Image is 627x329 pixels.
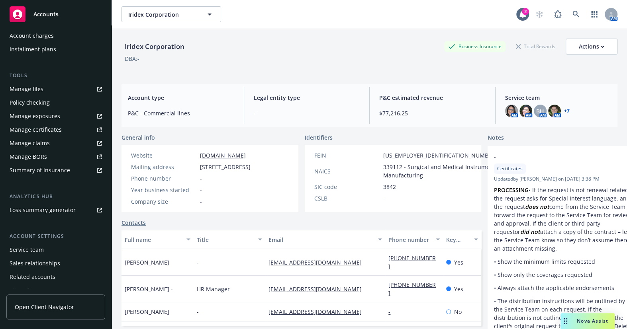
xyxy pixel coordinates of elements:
[560,313,570,329] div: Drag to move
[6,193,105,201] div: Analytics hub
[10,284,49,297] div: Client features
[268,236,373,244] div: Email
[519,105,532,117] img: photo
[268,308,368,315] a: [EMAIL_ADDRESS][DOMAIN_NAME]
[268,285,368,293] a: [EMAIL_ADDRESS][DOMAIN_NAME]
[10,43,56,56] div: Installment plans
[128,10,197,19] span: Iridex Corporation
[566,39,617,55] button: Actions
[586,6,602,22] a: Switch app
[10,110,60,123] div: Manage exposures
[379,109,486,117] span: $77,216.25
[444,41,506,51] div: Business Insurance
[200,197,202,206] span: -
[6,284,105,297] a: Client features
[10,29,54,42] div: Account charges
[388,236,431,244] div: Phone number
[121,6,221,22] button: Iridex Corporation
[454,258,463,267] span: Yes
[197,285,230,293] span: HR Manager
[131,163,197,171] div: Mailing address
[125,308,169,316] span: [PERSON_NAME]
[314,167,380,175] div: NAICS
[383,163,497,179] span: 339112 - Surgical and Medical Instrument Manufacturing
[443,230,481,249] button: Key contact
[10,96,50,109] div: Policy checking
[488,133,504,143] span: Notes
[200,163,251,171] span: [STREET_ADDRESS]
[10,83,43,95] div: Manage files
[494,152,612,161] span: -
[577,317,608,324] span: Nova Assist
[525,203,549,210] em: does not
[314,183,380,191] div: SIC code
[121,133,155,142] span: General info
[383,194,385,202] span: -
[121,218,146,227] a: Contacts
[33,11,59,18] span: Accounts
[200,152,246,159] a: [DOMAIN_NAME]
[505,105,518,117] img: photo
[6,271,105,283] a: Related accounts
[6,204,105,216] a: Loss summary generator
[6,257,105,270] a: Sales relationships
[125,236,182,244] div: Full name
[6,123,105,136] a: Manage certificates
[10,243,44,256] div: Service team
[6,83,105,95] a: Manage files
[383,151,497,160] span: [US_EMPLOYER_IDENTIFICATION_NUMBER]
[6,110,105,123] span: Manage exposures
[125,55,139,63] div: DBA: -
[512,41,559,51] div: Total Rewards
[6,243,105,256] a: Service team
[548,105,561,117] img: photo
[6,137,105,150] a: Manage claims
[10,150,47,163] div: Manage BORs
[254,109,360,117] span: -
[197,258,199,267] span: -
[200,174,202,183] span: -
[6,232,105,240] div: Account settings
[536,107,544,115] span: BH
[10,257,60,270] div: Sales relationships
[121,41,188,52] div: Iridex Corporation
[125,258,169,267] span: [PERSON_NAME]
[121,230,194,249] button: Full name
[254,93,360,102] span: Legal entity type
[6,72,105,80] div: Tools
[125,285,173,293] span: [PERSON_NAME] -
[505,93,611,102] span: Service team
[128,109,234,117] span: P&C - Commercial lines
[314,194,380,202] div: CSLB
[388,281,436,297] a: [PHONE_NUMBER]
[564,109,570,113] a: +7
[305,133,333,142] span: Identifiers
[10,137,50,150] div: Manage claims
[550,6,566,22] a: Report a Bug
[10,164,70,177] div: Summary of insurance
[579,39,604,54] div: Actions
[388,308,397,315] a: -
[194,230,266,249] button: Title
[131,197,197,206] div: Company size
[6,43,105,56] a: Installment plans
[6,150,105,163] a: Manage BORs
[197,236,254,244] div: Title
[446,236,469,244] div: Key contact
[531,6,547,22] a: Start snowing
[10,204,76,216] div: Loss summary generator
[6,29,105,42] a: Account charges
[454,285,463,293] span: Yes
[6,164,105,177] a: Summary of insurance
[522,8,529,15] div: 2
[385,230,443,249] button: Phone number
[15,303,74,311] span: Open Client Navigator
[454,308,462,316] span: No
[10,123,62,136] div: Manage certificates
[494,186,529,194] strong: PROCESSING
[560,313,615,329] button: Nova Assist
[268,259,368,266] a: [EMAIL_ADDRESS][DOMAIN_NAME]
[200,186,202,194] span: -
[265,230,385,249] button: Email
[388,254,436,270] a: [PHONE_NUMBER]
